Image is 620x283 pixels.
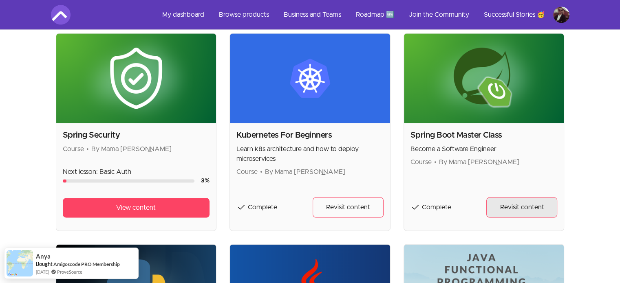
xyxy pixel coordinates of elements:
span: [DATE] [36,268,49,275]
img: Product image for Spring Security [56,33,216,123]
a: Business and Teams [277,5,348,24]
img: provesource social proof notification image [7,250,33,276]
h2: Kubernetes For Beginners [236,129,384,141]
span: View content [116,203,156,213]
a: Roadmap 🆕 [349,5,401,24]
span: Complete [248,204,277,211]
span: Complete [422,204,451,211]
p: Become a Software Engineer [410,144,558,154]
span: By Mama [PERSON_NAME] [265,169,345,175]
nav: Main [156,5,569,24]
img: Product image for Spring Boot Master Class [404,33,564,123]
a: Successful Stories 🥳 [477,5,552,24]
span: Revisit content [500,202,544,212]
span: check [236,202,246,212]
a: Revisit content [313,197,384,217]
img: Profile image for Vlad [553,7,569,23]
a: Browse products [212,5,276,24]
span: By Mama [PERSON_NAME] [91,146,172,152]
span: Course [410,159,432,165]
span: • [260,169,263,175]
span: Anya [36,253,51,260]
a: Revisit content [486,197,557,217]
a: View content [63,198,210,217]
p: Learn k8s architecture and how to deploy microservices [236,144,384,164]
a: My dashboard [156,5,211,24]
span: • [86,146,89,152]
span: • [434,159,437,165]
span: Bought [36,261,53,267]
img: Product image for Kubernetes For Beginners [230,33,390,123]
span: check [410,202,420,212]
p: Next lesson: Basic Auth [63,167,210,177]
img: Amigoscode logo [51,5,71,24]
div: Course progress [63,179,195,182]
a: Join the Community [402,5,476,24]
span: Revisit content [326,202,370,212]
span: Course [236,169,258,175]
span: Course [63,146,84,152]
span: 3 % [201,178,210,184]
h2: Spring Boot Master Class [410,129,558,141]
a: ProveSource [57,268,82,275]
a: Amigoscode PRO Membership [53,261,120,267]
h2: Spring Security [63,129,210,141]
span: By Mama [PERSON_NAME] [439,159,519,165]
